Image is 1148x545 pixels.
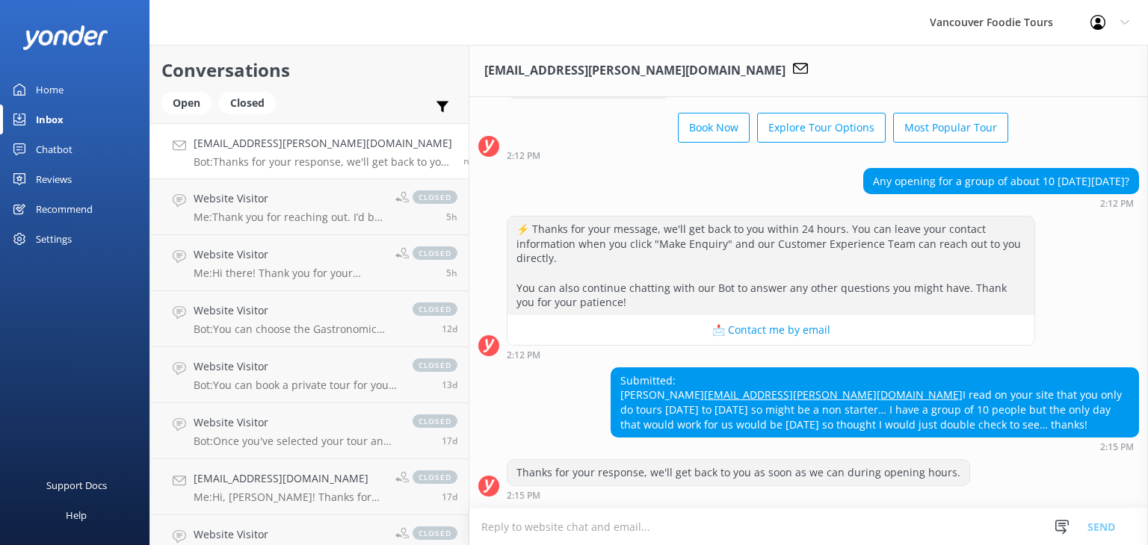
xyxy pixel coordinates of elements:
[194,358,398,375] h4: Website Visitor
[194,211,384,224] p: Me: Thank you for reaching out. I’d be happy to assist with your cancellation request. Could you ...
[507,315,1034,345] button: 📩 Contact me by email
[150,347,469,403] a: Website VisitorBot:You can book a private tour for your group directly at [URL][DOMAIN_NAME]. If ...
[893,113,1008,143] button: Most Popular Tour
[442,490,457,503] span: Aug 15 2025 05:03pm (UTC -07:00) America/Tijuana
[150,235,469,291] a: Website VisitorMe:Hi there! Thank you for your question! For vegan dietary needs, the Granville I...
[507,490,970,500] div: Sep 02 2025 02:15pm (UTC -07:00) America/Tijuana
[194,135,452,152] h4: [EMAIL_ADDRESS][PERSON_NAME][DOMAIN_NAME]
[1100,443,1134,452] strong: 2:15 PM
[194,190,384,207] h4: Website Visitor
[507,349,1035,360] div: Sep 02 2025 02:12pm (UTC -07:00) America/Tijuana
[442,379,457,391] span: Aug 20 2025 01:01pm (UTC -07:00) America/Tijuana
[150,403,469,459] a: Website VisitorBot:Once you've selected your tour and are on the check-out screen, there is a fie...
[194,302,398,319] h4: Website Visitor
[442,323,457,335] span: Aug 21 2025 10:41am (UTC -07:00) America/Tijuana
[219,92,276,114] div: Closed
[442,435,457,447] span: Aug 15 2025 10:24pm (UTC -07:00) America/Tijuana
[678,113,750,143] button: Book Now
[446,267,457,279] span: Sep 02 2025 08:54am (UTC -07:00) America/Tijuana
[413,526,457,540] span: closed
[161,56,457,84] h2: Conversations
[1100,199,1134,208] strong: 2:12 PM
[611,441,1139,452] div: Sep 02 2025 02:15pm (UTC -07:00) America/Tijuana
[507,351,540,360] strong: 2:12 PM
[413,246,457,260] span: closed
[194,435,398,448] p: Bot: Once you've selected your tour and are on the check-out screen, there is a field to input yo...
[219,94,283,110] a: Closed
[413,470,457,484] span: closed
[194,267,384,280] p: Me: Hi there! Thank you for your question! For vegan dietary needs, the Granville Island Market T...
[194,379,398,392] p: Bot: You can book a private tour for your group directly at [URL][DOMAIN_NAME]. If you have any s...
[36,224,72,254] div: Settings
[36,75,64,105] div: Home
[194,490,384,504] p: Me: Hi, [PERSON_NAME]! Thanks for reaching out to us. For the $40 upgrade, it includes 3 drinks c...
[150,123,469,179] a: [EMAIL_ADDRESS][PERSON_NAME][DOMAIN_NAME]Bot:Thanks for your response, we'll get back to you as s...
[150,459,469,515] a: [EMAIL_ADDRESS][DOMAIN_NAME]Me:Hi, [PERSON_NAME]! Thanks for reaching out to us. For the $40 upgr...
[446,211,457,223] span: Sep 02 2025 08:56am (UTC -07:00) America/Tijuana
[413,190,457,204] span: closed
[507,150,1008,161] div: Sep 02 2025 02:12pm (UTC -07:00) America/Tijuana
[36,134,72,164] div: Chatbot
[864,169,1138,194] div: Any opening for a group of about 10 [DATE][DATE]?
[46,470,107,500] div: Support Docs
[507,152,540,161] strong: 2:12 PM
[194,526,384,543] h4: Website Visitor
[507,491,540,500] strong: 2:15 PM
[484,61,786,81] h3: [EMAIL_ADDRESS][PERSON_NAME][DOMAIN_NAME]
[413,302,457,316] span: closed
[194,155,452,169] p: Bot: Thanks for your response, we'll get back to you as soon as we can during opening hours.
[413,414,457,428] span: closed
[161,94,219,110] a: Open
[757,113,886,143] button: Explore Tour Options
[413,358,457,372] span: closed
[194,470,384,487] h4: [EMAIL_ADDRESS][DOMAIN_NAME]
[36,164,72,194] div: Reviews
[507,460,969,485] div: Thanks for your response, we'll get back to you as soon as we can during opening hours.
[22,25,108,50] img: yonder-white-logo.png
[704,387,963,402] a: [EMAIL_ADDRESS][PERSON_NAME][DOMAIN_NAME]
[66,500,87,530] div: Help
[463,155,482,167] span: Sep 02 2025 02:15pm (UTC -07:00) America/Tijuana
[194,246,384,263] h4: Website Visitor
[194,323,398,336] p: Bot: You can choose the Gastronomic Gastown Tour with tastings without alcohol, starting at $169....
[611,368,1138,437] div: Submitted: [PERSON_NAME] I read on your site that you only do tours [DATE] to [DATE] so might be ...
[36,105,64,134] div: Inbox
[194,414,398,431] h4: Website Visitor
[507,217,1034,315] div: ⚡ Thanks for your message, we'll get back to you within 24 hours. You can leave your contact info...
[161,92,212,114] div: Open
[150,179,469,235] a: Website VisitorMe:Thank you for reaching out. I’d be happy to assist with your cancellation reque...
[150,291,469,347] a: Website VisitorBot:You can choose the Gastronomic Gastown Tour with tastings without alcohol, sta...
[36,194,93,224] div: Recommend
[863,198,1139,208] div: Sep 02 2025 02:12pm (UTC -07:00) America/Tijuana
